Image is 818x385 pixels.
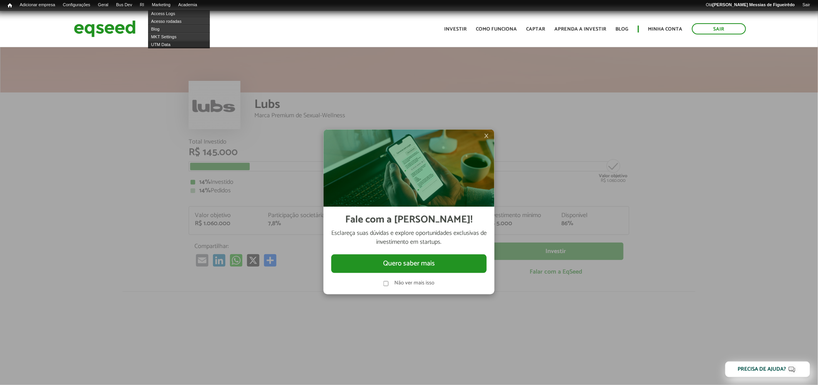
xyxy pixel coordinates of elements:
[445,27,467,32] a: Investir
[692,23,746,34] a: Sair
[112,2,136,8] a: Bus Dev
[59,2,94,8] a: Configurações
[324,129,494,207] img: Imagem celular
[148,2,174,8] a: Marketing
[94,2,112,8] a: Geral
[16,2,59,8] a: Adicionar empresa
[648,27,683,32] a: Minha conta
[799,2,814,8] a: Sair
[346,214,473,226] h2: Fale com a [PERSON_NAME]!
[394,281,435,286] label: Não ver mais isso
[616,27,629,32] a: Blog
[331,229,487,247] p: Esclareça suas dúvidas e explore oportunidades exclusivas de investimento em startups.
[555,27,607,32] a: Aprenda a investir
[8,3,12,8] span: Início
[702,2,799,8] a: Olá[PERSON_NAME] Messias de Figueirêdo
[74,19,136,39] img: EqSeed
[527,27,545,32] a: Captar
[331,254,487,273] button: Quero saber mais
[484,131,489,140] span: ×
[174,2,201,8] a: Academia
[4,2,16,9] a: Início
[136,2,148,8] a: RI
[712,2,795,7] strong: [PERSON_NAME] Messias de Figueirêdo
[148,10,210,17] a: Access Logs
[476,27,517,32] a: Como funciona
